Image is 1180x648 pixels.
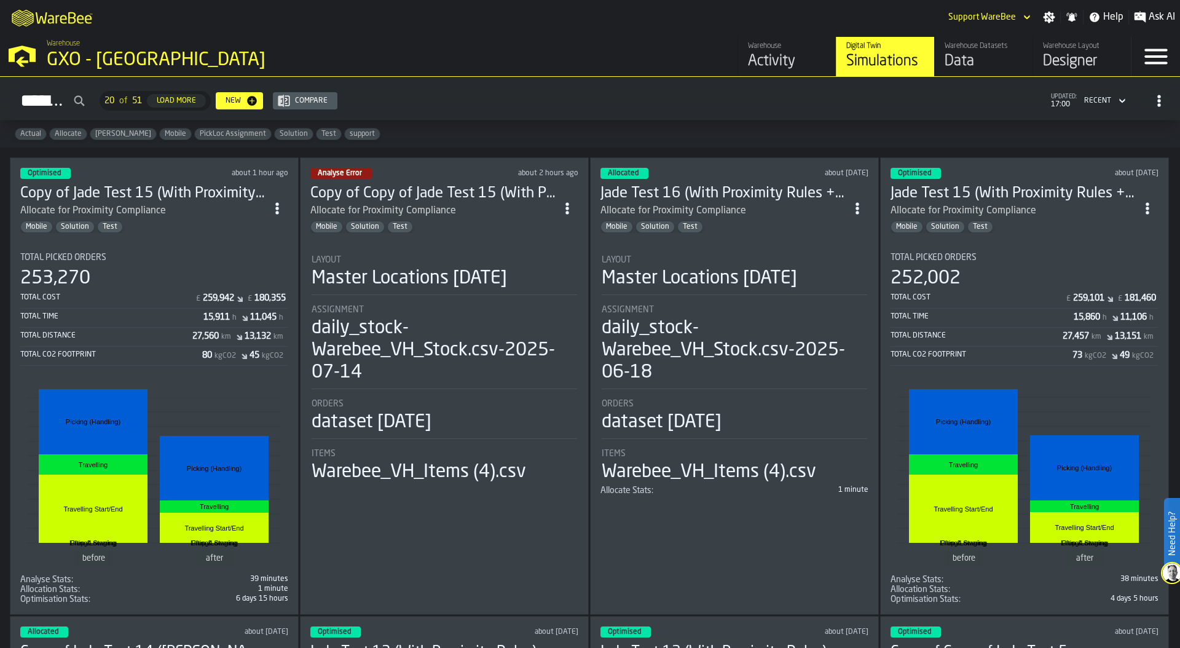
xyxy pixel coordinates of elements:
[221,97,246,105] div: New
[602,399,867,409] div: Title
[312,255,577,265] div: Title
[47,39,80,48] span: Warehouse
[119,96,127,106] span: of
[1076,554,1094,563] text: after
[275,130,313,138] span: Solution
[20,585,80,595] span: Allocation Stats:
[317,130,341,138] span: Test
[250,312,277,322] div: Stat Value
[1079,93,1128,108] div: DropdownMenuValue-4
[1129,10,1180,25] label: button-toggle-Ask AI
[279,314,283,322] span: h
[1063,331,1089,341] div: Stat Value
[891,253,1158,263] div: Title
[1084,10,1128,25] label: button-toggle-Help
[600,486,653,496] div: Title
[891,253,1158,366] div: stat-Total Picked Orders
[179,628,288,636] div: Updated: 10/07/2025, 10:57:28 Created: 09/07/2025, 02:10:01
[98,223,122,231] span: Test
[602,267,797,290] div: Master Locations [DATE]
[1103,10,1123,25] span: Help
[602,255,867,295] div: stat-Layout
[590,157,879,615] div: ItemListCard-DashboardItemContainer
[892,378,1157,572] div: stat-
[748,52,826,71] div: Activity
[602,305,654,315] span: Assignment
[891,293,1064,302] div: Total Cost
[600,203,846,218] div: Allocate for Proximity Compliance
[602,449,867,459] div: Title
[312,255,341,265] span: Layout
[891,350,1072,359] div: Total CO2 Footprint
[602,449,626,459] span: Items
[78,575,288,583] div: 39 minutes
[1165,499,1179,568] label: Need Help?
[20,585,288,595] div: stat-Allocation Stats:
[1144,333,1154,341] span: km
[181,169,288,178] div: Updated: 15/08/2025, 15:36:04 Created: 14/07/2025, 17:45:09
[953,554,975,563] text: before
[312,305,577,389] div: stat-Assignment
[50,130,87,138] span: Allocate
[891,595,961,604] div: Title
[20,575,288,585] div: stat-Analyse Stats:
[898,170,931,177] span: Optimised
[602,399,867,439] div: stat-Orders
[90,130,156,138] span: Jade
[221,333,231,341] span: km
[20,253,288,263] div: Title
[318,170,362,177] span: Analyse Error
[312,317,577,384] div: daily_stock-Warebee_VH_Stock.csv-2025-07-14
[82,554,105,563] text: before
[602,449,867,483] div: stat-Items
[20,595,288,604] div: stat-Optimisation Stats:
[147,94,206,108] button: button-Load More
[312,399,577,409] div: Title
[891,203,1136,218] div: Allocate for Proximity Compliance
[47,49,379,71] div: GXO - [GEOGRAPHIC_DATA]
[192,331,219,341] div: Stat Value
[1131,37,1180,76] label: button-toggle-Menu
[312,449,577,483] div: stat-Items
[966,595,1158,603] div: 4 days 5 hours
[945,52,1023,71] div: Data
[926,223,964,231] span: Solution
[836,37,934,76] a: link-to-/wh/i/a3c616c1-32a4-47e6-8ca0-af4465b04030/simulations
[310,184,556,203] h3: Copy of Copy of Jade Test 15 (With Proximity Rules + No VMI)
[248,294,252,303] span: £
[1149,10,1175,25] span: Ask AI
[600,184,846,203] h3: Jade Test 16 (With Proximity Rules + No VMI)
[602,255,631,265] span: Layout
[891,575,943,585] div: Title
[476,169,578,178] div: Updated: 15/08/2025, 15:15:53 Created: 15/08/2025, 15:14:28
[1149,314,1154,322] span: h
[20,203,266,218] div: Allocate for Proximity Compliance
[1125,293,1156,303] div: Stat Value
[891,585,1158,595] div: stat-Allocation Stats:
[891,595,1158,604] span: 668,900
[891,575,1158,585] div: stat-Analyse Stats:
[943,10,1033,25] div: DropdownMenuValue-Support WareBee
[312,461,526,483] div: Warebee_VH_Items (4).csv
[602,305,867,389] div: stat-Assignment
[891,585,950,595] div: Title
[20,575,73,585] div: Title
[602,461,816,483] div: Warebee_VH_Items (4).csv
[1051,628,1158,636] div: Updated: 08/07/2025, 13:57:05 Created: 08/07/2025, 12:12:27
[250,350,259,360] div: Stat Value
[388,223,412,231] span: Test
[846,52,924,71] div: Simulations
[891,312,1074,321] div: Total Time
[20,575,73,585] span: Analyse Stats:
[232,314,237,322] span: h
[160,130,191,138] span: Mobile
[602,411,722,433] div: dataset [DATE]
[56,223,94,231] span: Solution
[891,203,1036,218] div: Allocate for Proximity Compliance
[20,253,288,366] div: stat-Total Picked Orders
[20,331,192,340] div: Total Distance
